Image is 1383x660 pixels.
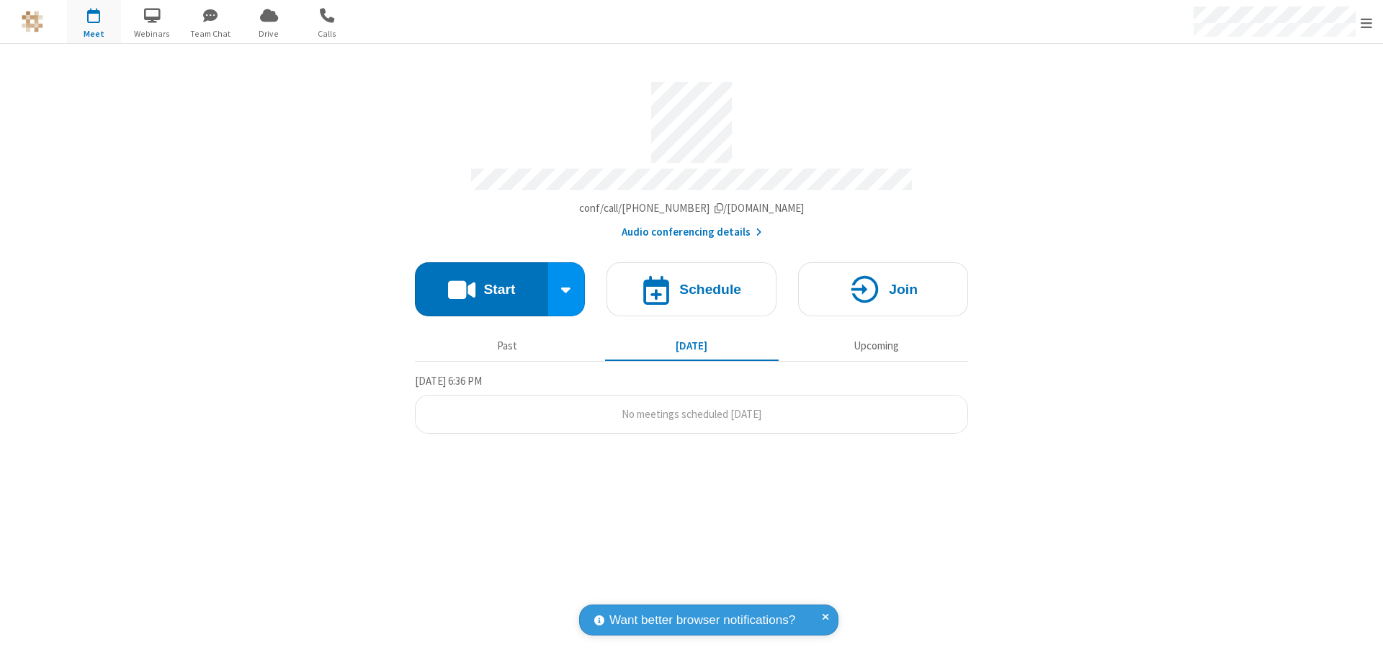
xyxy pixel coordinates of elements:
[22,11,43,32] img: QA Selenium DO NOT DELETE OR CHANGE
[415,71,968,241] section: Account details
[415,262,548,316] button: Start
[798,262,968,316] button: Join
[67,27,121,40] span: Meet
[622,407,761,421] span: No meetings scheduled [DATE]
[483,282,515,296] h4: Start
[622,224,762,241] button: Audio conferencing details
[579,201,805,215] span: Copy my meeting room link
[579,200,805,217] button: Copy my meeting room linkCopy my meeting room link
[415,374,482,388] span: [DATE] 6:36 PM
[605,332,779,360] button: [DATE]
[125,27,179,40] span: Webinars
[242,27,296,40] span: Drive
[548,262,586,316] div: Start conference options
[184,27,238,40] span: Team Chat
[421,332,594,360] button: Past
[609,611,795,630] span: Want better browser notifications?
[415,373,968,434] section: Today's Meetings
[789,332,963,360] button: Upcoming
[300,27,354,40] span: Calls
[607,262,776,316] button: Schedule
[889,282,918,296] h4: Join
[679,282,741,296] h4: Schedule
